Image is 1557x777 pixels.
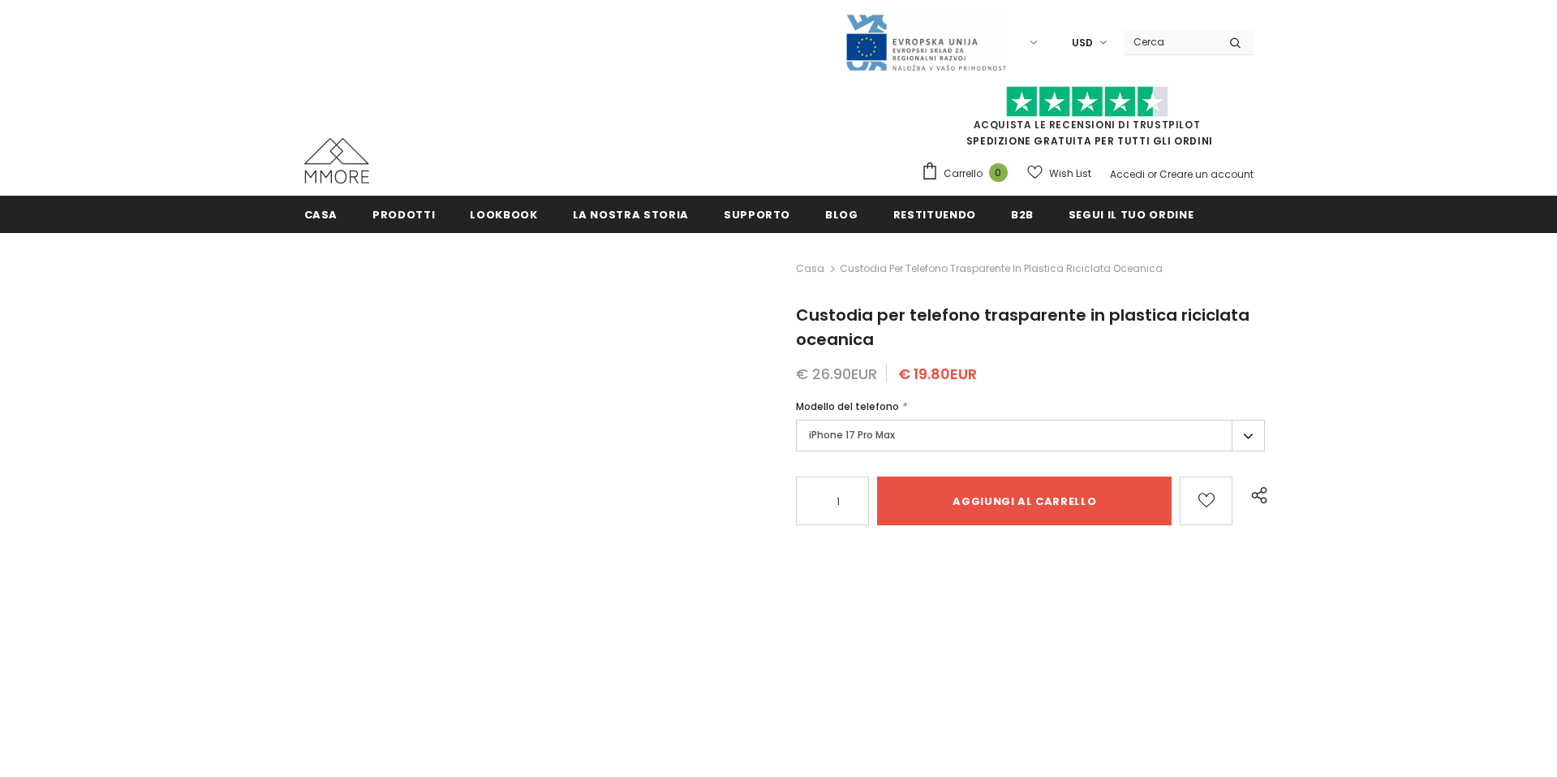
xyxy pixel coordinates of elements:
[372,196,435,232] a: Prodotti
[845,13,1007,72] img: Javni Razpis
[825,207,858,222] span: Blog
[1147,167,1157,181] span: or
[877,477,1172,525] input: Aggiungi al carrello
[573,207,689,222] span: La nostra storia
[1072,35,1093,51] span: USD
[796,304,1249,351] span: Custodia per telefono trasparente in plastica riciclata oceanica
[1069,207,1194,222] span: Segui il tuo ordine
[724,196,790,232] a: supporto
[304,138,369,183] img: Casi MMORE
[921,93,1254,148] span: SPEDIZIONE GRATUITA PER TUTTI GLI ORDINI
[304,196,338,232] a: Casa
[1124,30,1217,54] input: Search Site
[845,35,1007,49] a: Javni Razpis
[796,420,1265,451] label: iPhone 17 Pro Max
[840,259,1163,278] span: Custodia per telefono trasparente in plastica riciclata oceanica
[304,207,338,222] span: Casa
[796,259,824,278] a: Casa
[470,196,537,232] a: Lookbook
[724,207,790,222] span: supporto
[1069,196,1194,232] a: Segui il tuo ordine
[573,196,689,232] a: La nostra storia
[1006,86,1168,118] img: Fidati di Pilot Stars
[898,364,977,384] span: € 19.80EUR
[1011,196,1034,232] a: B2B
[944,166,983,182] span: Carrello
[1011,207,1034,222] span: B2B
[372,207,435,222] span: Prodotti
[1159,167,1254,181] a: Creare un account
[974,118,1201,132] a: Acquista le recensioni di TrustPilot
[893,207,976,222] span: Restituendo
[989,163,1008,182] span: 0
[796,364,877,384] span: € 26.90EUR
[921,162,1016,186] a: Carrello 0
[825,196,858,232] a: Blog
[470,207,537,222] span: Lookbook
[1110,167,1145,181] a: Accedi
[893,196,976,232] a: Restituendo
[1049,166,1091,182] span: Wish List
[796,399,899,413] span: Modello del telefono
[1027,159,1091,188] a: Wish List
